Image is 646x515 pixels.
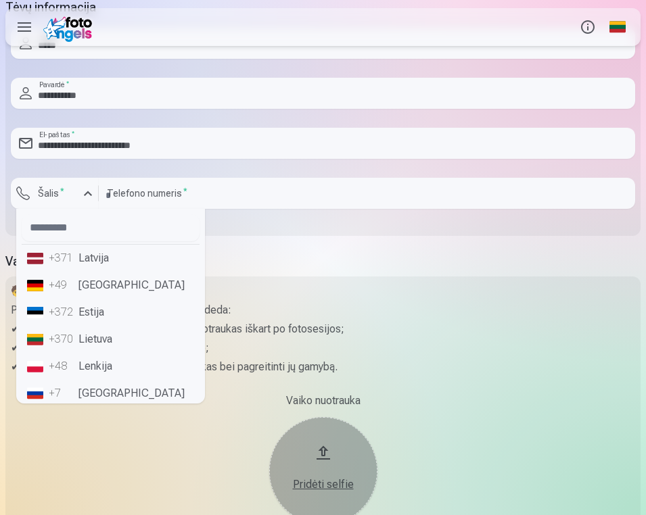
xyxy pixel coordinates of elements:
[22,380,200,407] li: [GEOGRAPHIC_DATA]
[11,285,202,297] strong: 🧒 Kodėl reikia įkelti vaiko nuotrauką?
[32,187,70,200] label: Šalis
[11,209,99,230] div: [PERSON_NAME] yra privalomas
[22,326,200,353] li: Lietuva
[11,301,635,320] p: Prašome įkelti vaiko nuotrauką, nes tai padeda:
[49,304,76,320] div: +372
[22,299,200,326] li: Estija
[22,245,200,272] li: Latvija
[49,385,76,401] div: +7
[603,8,632,46] a: Global
[11,393,635,409] div: Vaiko nuotrauka
[22,272,200,299] li: [GEOGRAPHIC_DATA]
[283,476,364,493] div: Pridėti selfie
[49,250,76,266] div: +371
[5,252,641,271] h5: Vaiko informacija
[11,358,635,376] p: ✔ Greičiau surasti ir susisteminti nuotraukas bei pagreitinti jų gamybą.
[573,8,603,46] button: Info
[43,12,97,42] img: /fa2
[11,339,635,358] p: ✔ Nepraleisti ir nesumaišyti vaikų grupėje;
[49,358,76,374] div: +48
[22,353,200,380] li: Lenkija
[11,320,635,339] p: ✔ Išsiųsti SMS su asmenine nuoroda į nuotraukas iškart po fotosesijos;
[11,178,99,209] button: Šalis*
[49,277,76,293] div: +49
[49,331,76,347] div: +370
